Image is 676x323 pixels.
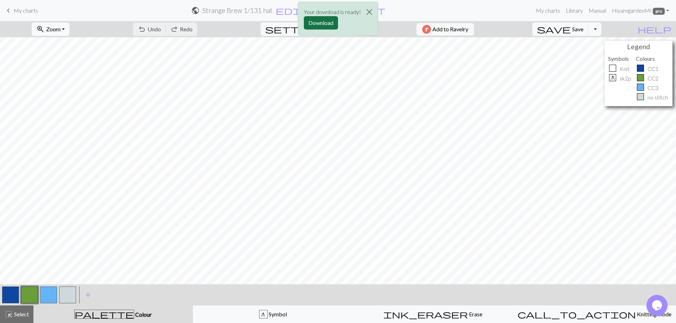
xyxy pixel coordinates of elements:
button: Colour [33,305,193,323]
p: Your download is ready! [304,8,361,16]
div: g [259,310,267,319]
h5: Symbols [608,55,632,62]
span: ink_eraser [383,309,468,319]
button: Close [361,2,378,22]
button: Erase [353,305,513,323]
p: CC1 [647,65,658,73]
span: Erase [468,311,482,317]
p: no stitch [647,93,668,102]
p: CC3 [647,84,658,92]
span: Colour [134,311,152,318]
span: palette [75,309,134,319]
h4: Legend [606,43,671,51]
p: Knit [620,65,630,73]
button: Knitting mode [513,305,676,323]
p: sk2p [620,74,631,83]
button: g Symbol [193,305,353,323]
iframe: chat widget [646,295,669,316]
span: Select [13,311,29,317]
span: call_to_action [518,309,636,319]
h5: Colours [636,55,669,62]
span: highlight_alt [5,309,13,319]
button: Download [304,16,338,30]
span: Symbol [268,311,287,317]
span: Knitting mode [636,311,671,317]
div: g [609,74,616,81]
span: add [84,290,92,300]
p: CC2 [647,74,658,83]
